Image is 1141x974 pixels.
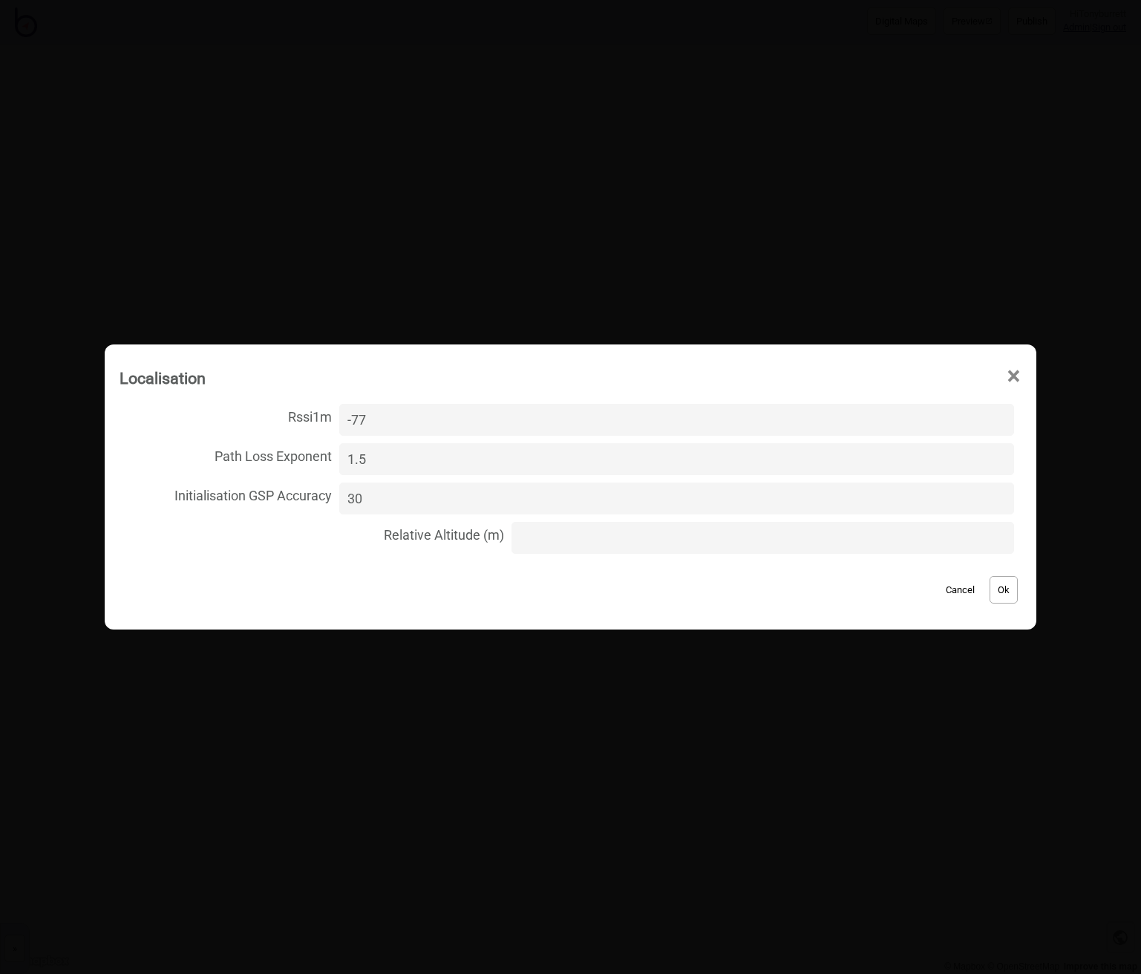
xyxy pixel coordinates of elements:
input: Rssi1m [339,404,1014,436]
span: Path Loss Exponent [120,439,332,470]
input: Initialisation GSP Accuracy [339,483,1014,514]
span: Relative Altitude (m) [120,518,504,549]
div: Localisation [120,362,206,394]
button: Cancel [938,576,982,604]
button: Ok [990,576,1018,604]
input: Relative Altitude (m) [511,522,1014,554]
span: × [1006,352,1021,401]
span: Rssi1m [120,400,332,431]
span: Initialisation GSP Accuracy [120,479,332,509]
input: Path Loss Exponent [339,443,1014,475]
